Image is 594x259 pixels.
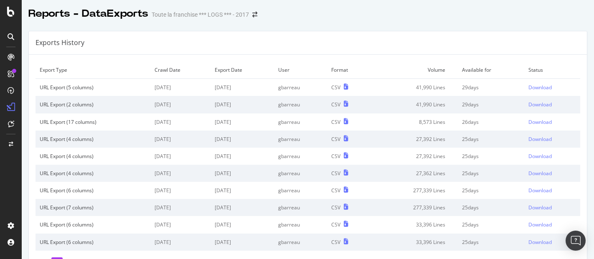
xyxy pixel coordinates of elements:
[458,61,524,79] td: Available for
[40,153,146,160] div: URL Export (4 columns)
[40,170,146,177] div: URL Export (4 columns)
[331,84,340,91] div: CSV
[372,96,458,113] td: 41,990 Lines
[372,165,458,182] td: 27,362 Lines
[528,84,576,91] a: Download
[458,199,524,216] td: 25 days
[211,216,274,233] td: [DATE]
[327,61,372,79] td: Format
[40,101,146,108] div: URL Export (2 columns)
[150,165,211,182] td: [DATE]
[372,234,458,251] td: 33,396 Lines
[274,79,327,96] td: gbarreau
[152,10,249,19] div: Toute la franchise *** LOGS *** - 2017
[211,165,274,182] td: [DATE]
[331,136,340,143] div: CSV
[274,165,327,182] td: gbarreau
[150,182,211,199] td: [DATE]
[528,101,576,108] a: Download
[331,187,340,194] div: CSV
[274,61,327,79] td: User
[372,182,458,199] td: 277,339 Lines
[528,187,552,194] div: Download
[40,221,146,228] div: URL Export (6 columns)
[372,131,458,148] td: 27,392 Lines
[211,148,274,165] td: [DATE]
[331,170,340,177] div: CSV
[458,131,524,148] td: 25 days
[528,170,552,177] div: Download
[528,136,576,143] a: Download
[150,96,211,113] td: [DATE]
[40,118,146,126] div: URL Export (17 columns)
[528,221,552,228] div: Download
[524,61,580,79] td: Status
[150,148,211,165] td: [DATE]
[372,79,458,96] td: 41,990 Lines
[150,216,211,233] td: [DATE]
[150,61,211,79] td: Crawl Date
[528,153,576,160] a: Download
[150,199,211,216] td: [DATE]
[274,148,327,165] td: gbarreau
[331,239,340,246] div: CSV
[150,131,211,148] td: [DATE]
[528,221,576,228] a: Download
[528,239,552,246] div: Download
[150,113,211,131] td: [DATE]
[40,84,146,91] div: URL Export (5 columns)
[528,204,552,211] div: Download
[211,113,274,131] td: [DATE]
[528,136,552,143] div: Download
[331,204,340,211] div: CSV
[40,204,146,211] div: URL Export (7 columns)
[40,187,146,194] div: URL Export (6 columns)
[274,216,327,233] td: gbarreau
[458,165,524,182] td: 25 days
[274,96,327,113] td: gbarreau
[40,239,146,246] div: URL Export (6 columns)
[458,234,524,251] td: 25 days
[528,187,576,194] a: Download
[566,231,586,251] div: Open Intercom Messenger
[372,61,458,79] td: Volume
[211,79,274,96] td: [DATE]
[274,199,327,216] td: gbarreau
[36,38,84,48] div: Exports History
[36,61,150,79] td: Export Type
[252,12,257,18] div: arrow-right-arrow-left
[274,113,327,131] td: gbarreau
[28,7,148,21] div: Reports - DataExports
[372,113,458,131] td: 8,573 Lines
[528,170,576,177] a: Download
[528,101,552,108] div: Download
[211,199,274,216] td: [DATE]
[211,131,274,148] td: [DATE]
[150,79,211,96] td: [DATE]
[331,153,340,160] div: CSV
[211,182,274,199] td: [DATE]
[40,136,146,143] div: URL Export (4 columns)
[211,96,274,113] td: [DATE]
[372,199,458,216] td: 277,339 Lines
[372,216,458,233] td: 33,396 Lines
[458,216,524,233] td: 25 days
[331,101,340,108] div: CSV
[372,148,458,165] td: 27,392 Lines
[211,234,274,251] td: [DATE]
[528,118,552,126] div: Download
[331,221,340,228] div: CSV
[528,204,576,211] a: Download
[528,118,576,126] a: Download
[458,79,524,96] td: 29 days
[458,148,524,165] td: 25 days
[211,61,274,79] td: Export Date
[274,131,327,148] td: gbarreau
[528,84,552,91] div: Download
[528,153,552,160] div: Download
[274,182,327,199] td: gbarreau
[458,113,524,131] td: 26 days
[528,239,576,246] a: Download
[274,234,327,251] td: gbarreau
[331,118,340,126] div: CSV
